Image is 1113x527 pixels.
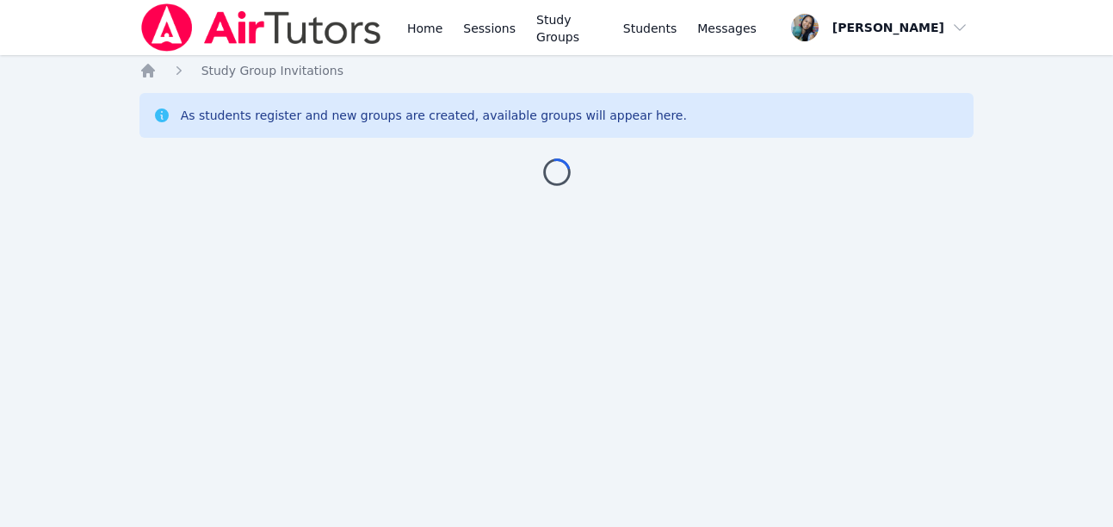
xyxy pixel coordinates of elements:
[181,107,687,124] div: As students register and new groups are created, available groups will appear here.
[697,20,757,37] span: Messages
[139,3,383,52] img: Air Tutors
[139,62,974,79] nav: Breadcrumb
[201,62,343,79] a: Study Group Invitations
[201,64,343,77] span: Study Group Invitations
